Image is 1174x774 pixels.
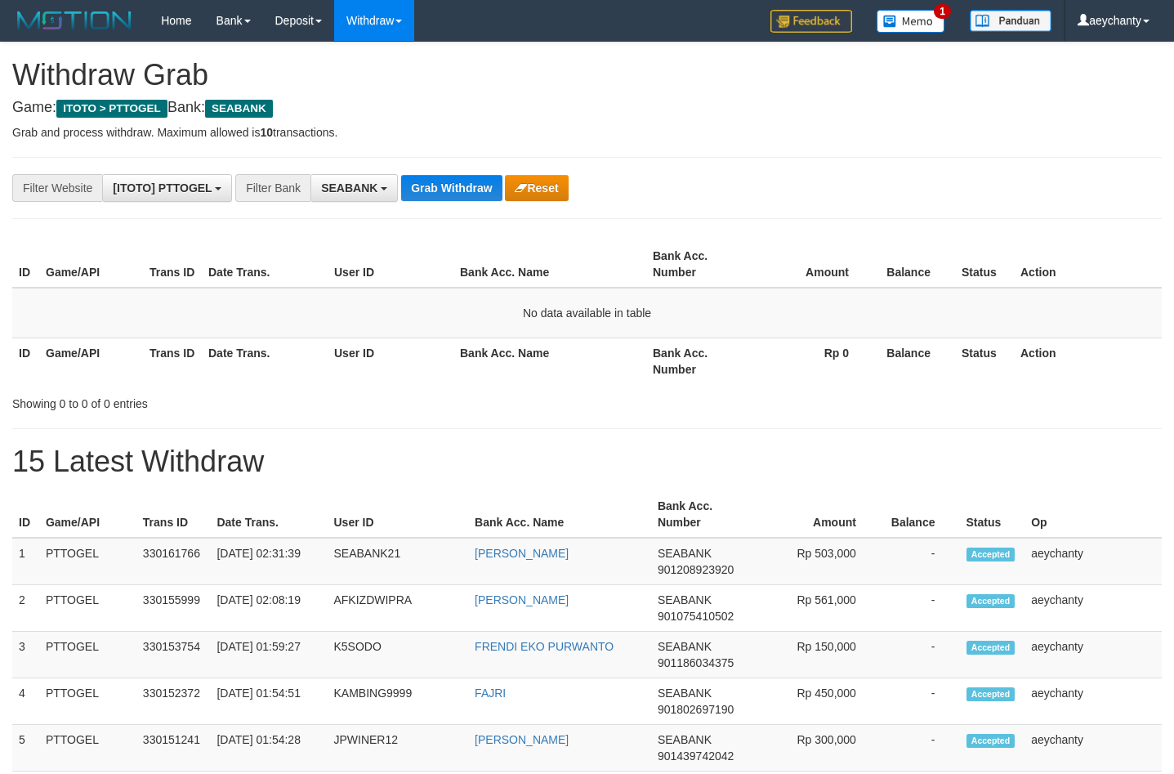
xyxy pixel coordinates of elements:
[12,585,39,632] td: 2
[468,491,651,538] th: Bank Acc. Name
[475,733,569,746] a: [PERSON_NAME]
[750,241,873,288] th: Amount
[658,687,712,700] span: SEABANK
[260,126,273,139] strong: 10
[770,10,852,33] img: Feedback.jpg
[453,241,646,288] th: Bank Acc. Name
[765,632,881,678] td: Rp 150,000
[205,100,273,118] span: SEABANK
[12,632,39,678] td: 3
[12,8,136,33] img: MOTION_logo.png
[966,734,1016,748] span: Accepted
[1024,491,1162,538] th: Op
[475,593,569,606] a: [PERSON_NAME]
[658,733,712,746] span: SEABANK
[56,100,167,118] span: ITOTO > PTTOGEL
[327,538,468,585] td: SEABANK21
[39,538,136,585] td: PTTOGEL
[881,678,960,725] td: -
[475,687,506,700] a: FAJRI
[12,538,39,585] td: 1
[39,678,136,725] td: PTTOGEL
[765,725,881,772] td: Rp 300,000
[12,445,1162,478] h1: 15 Latest Withdraw
[401,175,502,201] button: Grab Withdraw
[328,338,453,384] th: User ID
[102,174,232,202] button: [ITOTO] PTTOGEL
[881,491,960,538] th: Balance
[881,538,960,585] td: -
[1024,585,1162,632] td: aeychanty
[327,678,468,725] td: KAMBING9999
[881,632,960,678] td: -
[136,538,211,585] td: 330161766
[1024,538,1162,585] td: aeychanty
[970,10,1051,32] img: panduan.png
[881,585,960,632] td: -
[210,538,327,585] td: [DATE] 02:31:39
[12,338,39,384] th: ID
[966,687,1016,701] span: Accepted
[765,678,881,725] td: Rp 450,000
[658,640,712,653] span: SEABANK
[136,725,211,772] td: 330151241
[12,100,1162,116] h4: Game: Bank:
[934,4,951,19] span: 1
[143,338,202,384] th: Trans ID
[202,241,328,288] th: Date Trans.
[12,725,39,772] td: 5
[505,175,568,201] button: Reset
[765,491,881,538] th: Amount
[1024,632,1162,678] td: aeychanty
[12,288,1162,338] td: No data available in table
[646,241,750,288] th: Bank Acc. Number
[327,632,468,678] td: K5SODO
[39,585,136,632] td: PTTOGEL
[12,174,102,202] div: Filter Website
[12,59,1162,92] h1: Withdraw Grab
[453,338,646,384] th: Bank Acc. Name
[39,338,143,384] th: Game/API
[955,338,1014,384] th: Status
[750,338,873,384] th: Rp 0
[475,640,614,653] a: FRENDI EKO PURWANTO
[1024,678,1162,725] td: aeychanty
[881,725,960,772] td: -
[1024,725,1162,772] td: aeychanty
[143,241,202,288] th: Trans ID
[966,641,1016,655] span: Accepted
[873,338,955,384] th: Balance
[658,563,734,576] span: Copy 901208923920 to clipboard
[658,547,712,560] span: SEABANK
[966,594,1016,608] span: Accepted
[202,338,328,384] th: Date Trans.
[658,703,734,716] span: Copy 901802697190 to clipboard
[658,656,734,669] span: Copy 901186034375 to clipboard
[136,585,211,632] td: 330155999
[39,241,143,288] th: Game/API
[210,491,327,538] th: Date Trans.
[658,610,734,623] span: Copy 901075410502 to clipboard
[658,749,734,763] span: Copy 901439742042 to clipboard
[1014,241,1162,288] th: Action
[310,174,398,202] button: SEABANK
[327,585,468,632] td: AFKIZDWIPRA
[12,241,39,288] th: ID
[321,181,377,195] span: SEABANK
[873,241,955,288] th: Balance
[12,124,1162,141] p: Grab and process withdraw. Maximum allowed is transactions.
[12,678,39,725] td: 4
[877,10,945,33] img: Button%20Memo.svg
[651,491,765,538] th: Bank Acc. Number
[39,632,136,678] td: PTTOGEL
[235,174,310,202] div: Filter Bank
[210,725,327,772] td: [DATE] 01:54:28
[12,389,477,412] div: Showing 0 to 0 of 0 entries
[646,338,750,384] th: Bank Acc. Number
[210,585,327,632] td: [DATE] 02:08:19
[136,678,211,725] td: 330152372
[475,547,569,560] a: [PERSON_NAME]
[327,491,468,538] th: User ID
[39,725,136,772] td: PTTOGEL
[328,241,453,288] th: User ID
